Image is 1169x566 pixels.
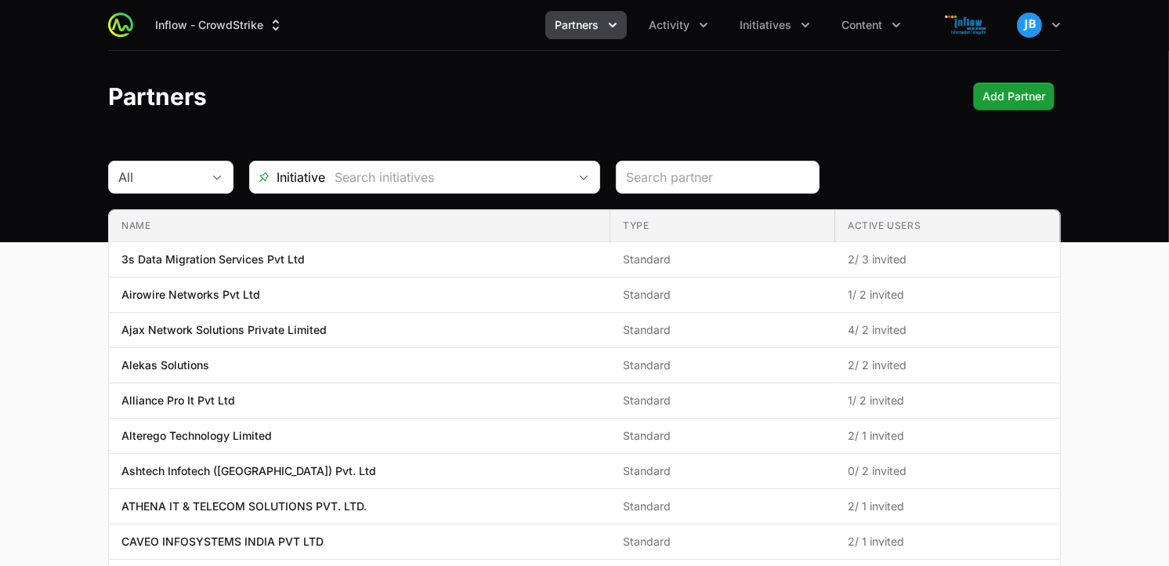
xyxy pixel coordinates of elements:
[121,534,324,550] p: CAVEO INFOSYSTEMS INDIA PVT LTD
[848,428,1048,444] span: 2 / 1 invited
[623,322,823,338] span: Standard
[929,9,1004,41] img: Inflow
[610,210,835,242] th: Type
[121,393,235,408] p: Alliance Pro It Pvt Ltd
[623,499,823,514] span: Standard
[835,210,1060,242] th: Active Users
[841,17,882,33] span: Content
[1017,13,1042,38] img: Jimish Bhavsar
[121,357,209,373] p: Alekas Solutions
[639,11,718,39] button: Activity
[118,168,201,187] div: All
[848,534,1048,550] span: 2 / 1 invited
[740,17,791,33] span: Initiatives
[623,287,823,303] span: Standard
[832,11,910,39] button: Content
[146,11,293,39] div: Supplier switch menu
[568,161,599,193] div: Open
[730,11,820,39] div: Initiatives menu
[121,463,376,479] p: Ashtech Infotech ([GEOGRAPHIC_DATA]) Pvt. Ltd
[626,168,809,187] input: Search partner
[832,11,910,39] div: Content menu
[848,287,1048,303] span: 1 / 2 invited
[109,210,610,242] th: Name
[623,357,823,373] span: Standard
[623,534,823,550] span: Standard
[848,252,1048,267] span: 2 / 3 invited
[108,82,207,111] h1: Partners
[639,11,718,39] div: Activity menu
[250,168,325,187] span: Initiative
[848,463,1048,479] span: 0 / 2 invited
[623,393,823,408] span: Standard
[109,161,233,193] button: All
[545,11,627,39] div: Partners menu
[623,463,823,479] span: Standard
[555,17,599,33] span: Partners
[325,161,568,193] input: Search initiatives
[623,428,823,444] span: Standard
[848,499,1048,514] span: 2 / 1 invited
[848,322,1048,338] span: 4 / 2 invited
[848,357,1048,373] span: 2 / 2 invited
[649,17,689,33] span: Activity
[133,11,910,39] div: Main navigation
[730,11,820,39] button: Initiatives
[121,252,305,267] p: 3s Data Migration Services Pvt Ltd
[121,499,367,514] p: ATHENA IT & TELECOM SOLUTIONS PVT. LTD.
[983,87,1045,106] span: Add Partner
[848,393,1048,408] span: 1 / 2 invited
[973,82,1055,111] button: Add Partner
[146,11,293,39] button: Inflow - CrowdStrike
[121,322,327,338] p: Ajax Network Solutions Private Limited
[545,11,627,39] button: Partners
[973,82,1055,111] div: Primary actions
[623,252,823,267] span: Standard
[108,13,133,38] img: ActivitySource
[121,428,272,444] p: Alterego Technology Limited
[121,287,260,303] p: Airowire Networks Pvt Ltd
